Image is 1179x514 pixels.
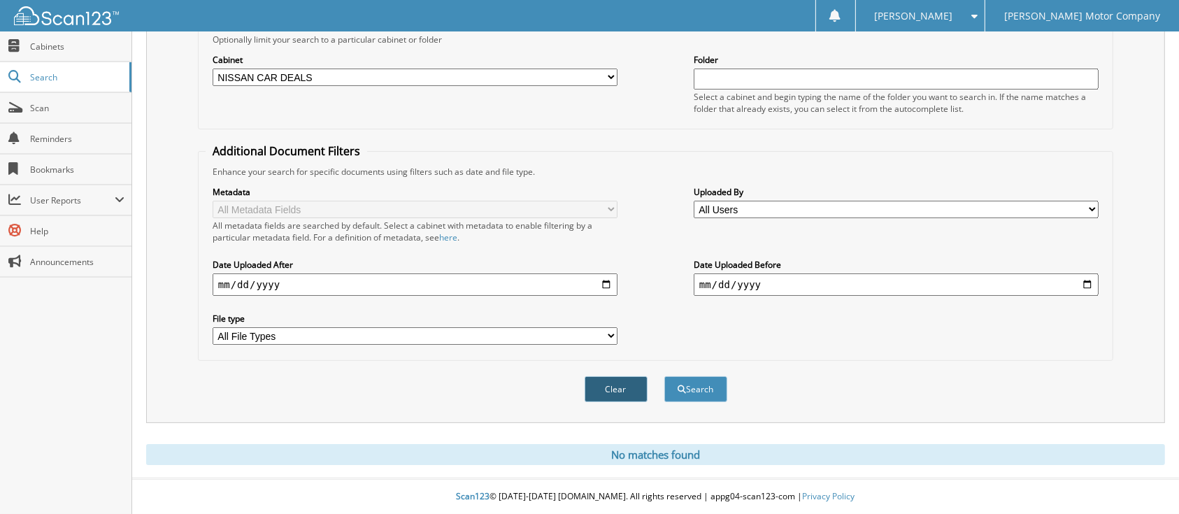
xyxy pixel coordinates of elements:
label: File type [213,313,617,324]
img: scan123-logo-white.svg [14,6,119,25]
label: Metadata [213,186,617,198]
span: [PERSON_NAME] Motor Company [1004,12,1160,20]
span: User Reports [30,194,115,206]
span: Bookmarks [30,164,124,176]
div: Select a cabinet and begin typing the name of the folder you want to search in. If the name match... [694,91,1099,115]
input: start [213,273,617,296]
label: Folder [694,54,1099,66]
div: © [DATE]-[DATE] [DOMAIN_NAME]. All rights reserved | appg04-scan123-com | [132,480,1179,514]
iframe: Chat Widget [1109,447,1179,514]
div: No matches found [146,444,1165,465]
label: Cabinet [213,54,617,66]
span: [PERSON_NAME] [874,12,952,20]
span: Cabinets [30,41,124,52]
span: Help [30,225,124,237]
input: end [694,273,1099,296]
label: Date Uploaded After [213,259,617,271]
span: Scan [30,102,124,114]
button: Search [664,376,727,402]
a: here [439,231,457,243]
legend: Additional Document Filters [206,143,367,159]
div: Optionally limit your search to a particular cabinet or folder [206,34,1106,45]
div: All metadata fields are searched by default. Select a cabinet with metadata to enable filtering b... [213,220,617,243]
span: Announcements [30,256,124,268]
label: Date Uploaded Before [694,259,1099,271]
a: Privacy Policy [803,490,855,502]
button: Clear [585,376,648,402]
div: Enhance your search for specific documents using filters such as date and file type. [206,166,1106,178]
span: Search [30,71,122,83]
label: Uploaded By [694,186,1099,198]
span: Scan123 [457,490,490,502]
span: Reminders [30,133,124,145]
